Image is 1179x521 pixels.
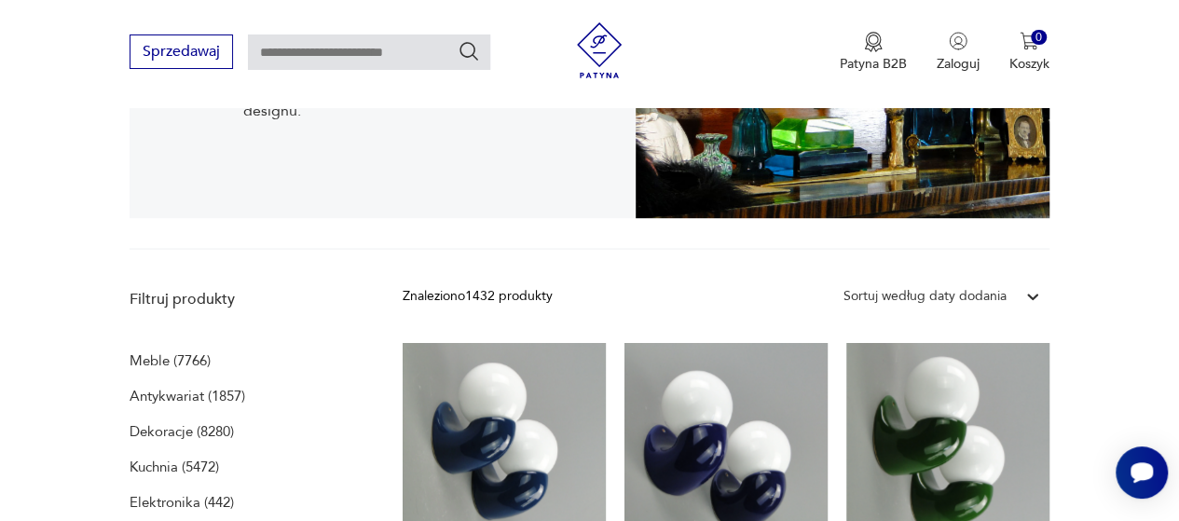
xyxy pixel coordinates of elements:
button: Szukaj [458,40,480,62]
div: Sortuj według daty dodania [843,286,1007,307]
div: Znaleziono 1432 produkty [403,286,553,307]
iframe: Smartsupp widget button [1116,446,1168,499]
button: Zaloguj [937,32,980,73]
button: Patyna B2B [840,32,907,73]
img: Patyna - sklep z meblami i dekoracjami vintage [571,22,627,78]
p: Koszyk [1009,55,1049,73]
a: Sprzedawaj [130,47,233,60]
a: Elektronika (442) [130,489,234,515]
a: Antykwariat (1857) [130,383,245,409]
button: Sprzedawaj [130,34,233,69]
div: 0 [1031,30,1047,46]
a: Kuchnia (5472) [130,454,219,480]
img: Ikonka użytkownika [949,32,967,50]
img: Ikona medalu [864,32,883,52]
button: 0Koszyk [1009,32,1049,73]
p: Filtruj produkty [130,289,358,309]
img: Ikona koszyka [1020,32,1038,50]
a: Meble (7766) [130,348,211,374]
p: Zaloguj [937,55,980,73]
p: Patyna B2B [840,55,907,73]
a: Dekoracje (8280) [130,418,234,445]
a: Ikona medaluPatyna B2B [840,32,907,73]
